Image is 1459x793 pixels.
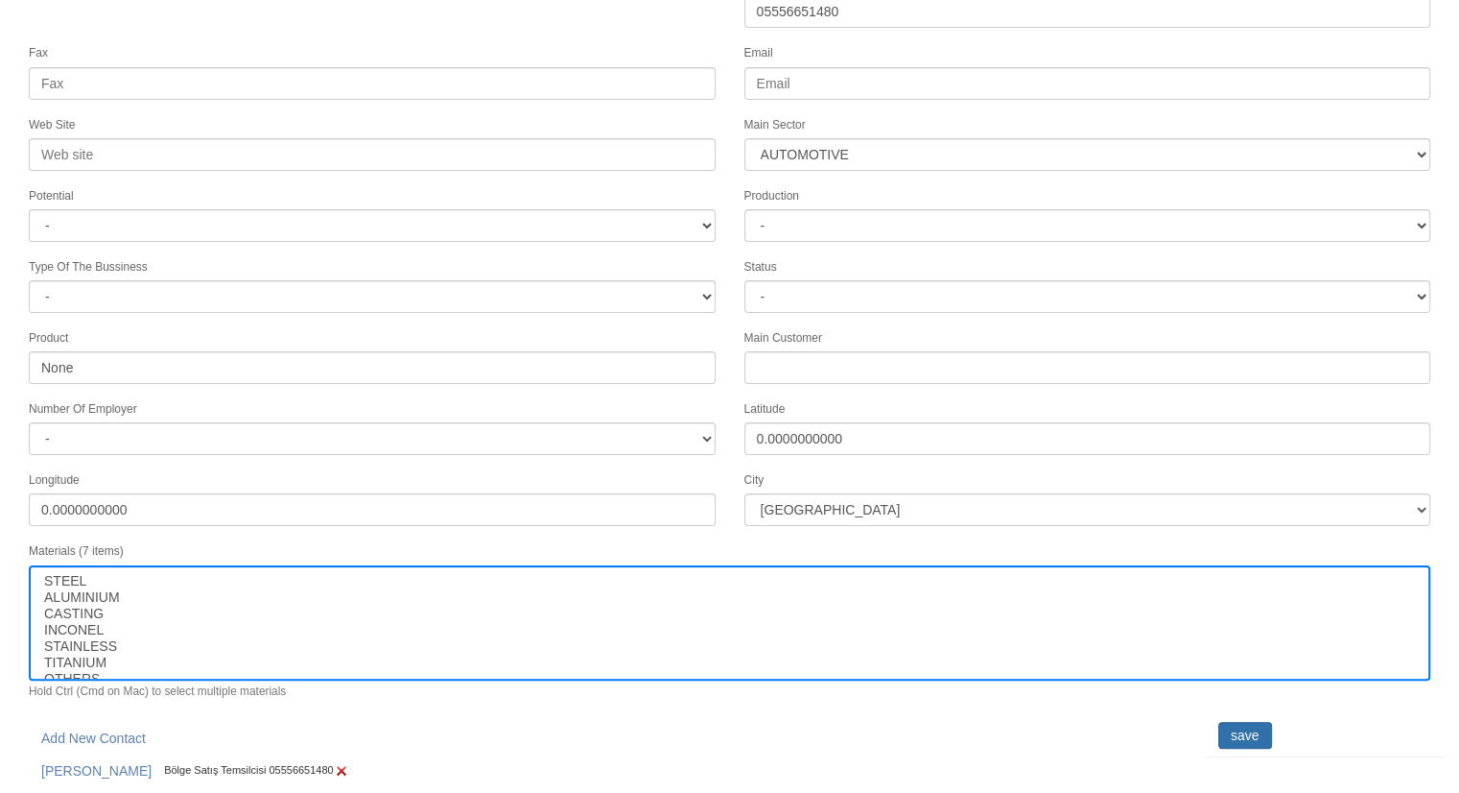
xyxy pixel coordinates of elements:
[42,655,1417,671] option: TITANIUM
[744,259,777,276] label: Status
[42,622,1417,638] option: INCONEL
[744,472,765,489] label: City
[29,330,68,347] label: Product
[42,573,1417,589] option: STEEL
[29,543,124,560] label: Materials (7 items)
[42,589,1417,606] option: ALUMINIUM
[29,117,75,133] label: Web Site
[42,638,1417,655] option: STAINLESS
[744,45,773,61] label: Email
[42,671,1417,687] option: OTHERS
[29,685,286,698] small: Hold Ctrl (Cmd on Mac) to select multiple materials
[29,188,74,204] label: Potential
[29,67,716,100] input: Fax
[42,606,1417,622] option: CASTING
[744,330,822,347] label: Main Customer
[744,67,1431,100] input: Email
[29,722,158,755] a: Add New Contact
[744,117,806,133] label: Main Sector
[1218,722,1272,749] input: save
[29,259,148,276] label: Type Of The Bussiness
[334,763,349,779] img: Edit
[744,188,799,204] label: Production
[29,755,1192,787] div: Bölge Satış Temsilcisi 05556651480
[29,138,716,171] input: Web site
[29,45,48,61] label: Fax
[29,755,164,787] a: [PERSON_NAME]
[29,472,80,489] label: Longitude
[744,401,786,418] label: Latitude
[29,401,137,418] label: Number Of Employer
